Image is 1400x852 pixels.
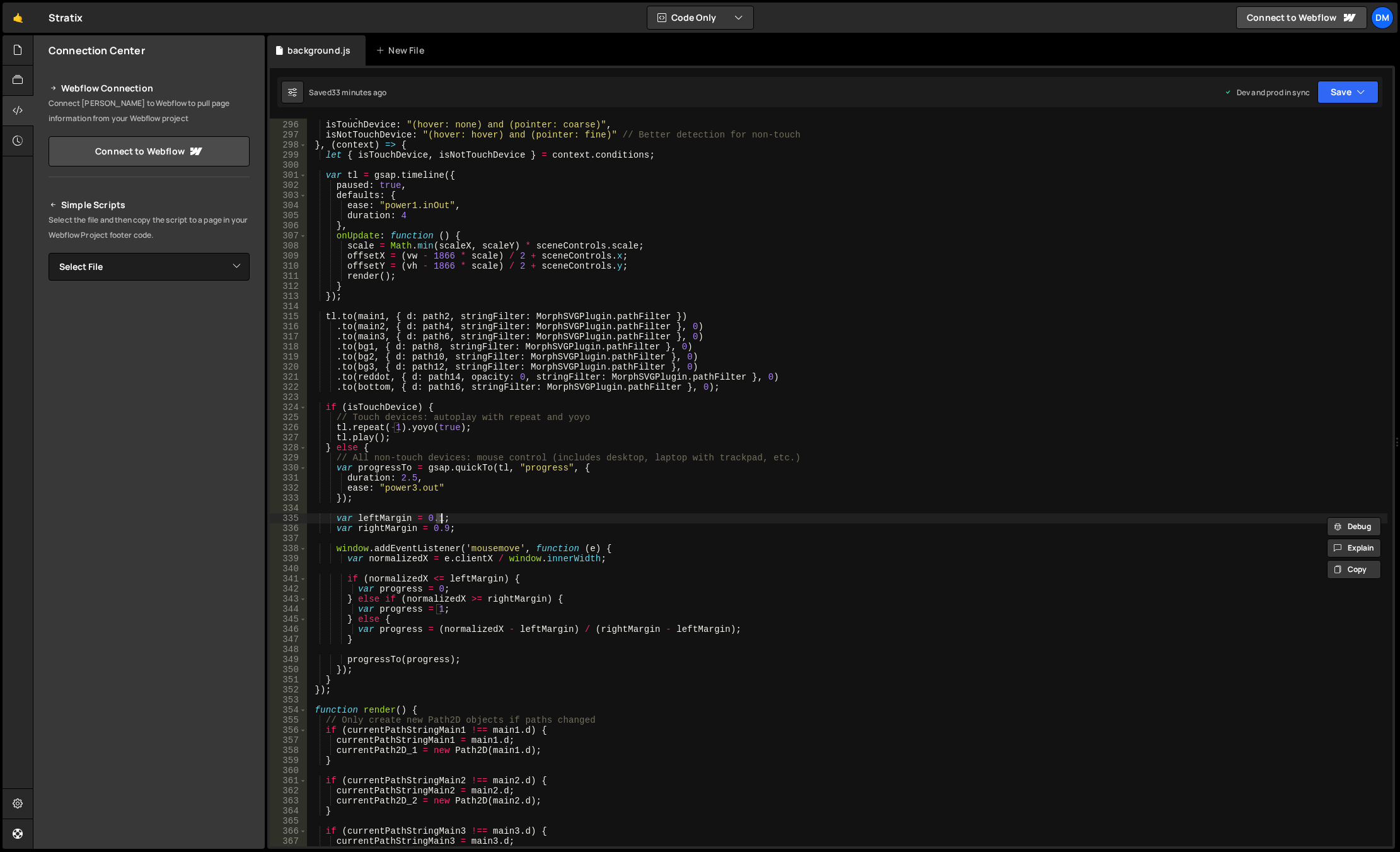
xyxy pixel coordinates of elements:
div: 307 [270,231,307,241]
h2: Connection Center [49,44,145,57]
div: 341 [270,574,307,584]
button: Save [1317,81,1379,103]
iframe: YouTube video player [49,423,251,537]
div: 311 [270,271,307,281]
div: 309 [270,251,307,261]
div: 359 [270,756,307,766]
div: 336 [270,523,307,534]
div: 349 [270,655,307,665]
div: Dev and prod in sync [1224,87,1310,98]
div: 339 [270,554,307,564]
div: 351 [270,675,307,685]
div: 314 [270,301,307,312]
div: Saved [309,87,386,98]
div: 343 [270,594,307,604]
div: 315 [270,312,307,322]
div: 346 [270,624,307,634]
div: 355 [270,715,307,725]
button: Debug [1327,517,1381,536]
div: 318 [270,342,307,352]
div: 312 [270,281,307,291]
div: 361 [270,776,307,786]
div: 342 [270,584,307,594]
div: 358 [270,745,307,756]
div: 302 [270,180,307,190]
a: Dm [1371,6,1394,29]
div: 297 [270,130,307,140]
div: 328 [270,443,307,453]
button: Copy [1327,560,1381,579]
div: 313 [270,291,307,301]
div: 304 [270,201,307,211]
div: New File [376,44,429,57]
div: 299 [270,150,307,160]
button: Explain [1327,539,1381,557]
div: 321 [270,372,307,382]
div: 356 [270,725,307,735]
h2: Simple Scripts [49,197,250,213]
div: 362 [270,786,307,796]
a: Connect to Webflow [49,136,250,166]
div: 308 [270,241,307,251]
div: 333 [270,493,307,503]
div: 331 [270,473,307,483]
div: 366 [270,826,307,836]
div: background.js [287,44,350,57]
div: 305 [270,211,307,221]
div: 354 [270,705,307,715]
div: 334 [270,503,307,513]
div: 298 [270,140,307,150]
div: 326 [270,423,307,433]
div: 322 [270,382,307,392]
div: 303 [270,190,307,201]
div: 337 [270,534,307,544]
div: 364 [270,806,307,816]
div: 363 [270,796,307,806]
div: 332 [270,483,307,493]
div: 324 [270,402,307,412]
div: 344 [270,604,307,614]
p: Connect [PERSON_NAME] to Webflow to pull page information from your Webflow project [49,96,250,126]
p: Select the file and then copy the script to a page in your Webflow Project footer code. [49,213,250,243]
a: Connect to Webflow [1236,6,1367,29]
div: 365 [270,816,307,826]
div: 316 [270,322,307,332]
div: 347 [270,634,307,645]
div: 310 [270,261,307,271]
button: Code Only [647,6,753,29]
div: 335 [270,513,307,523]
div: 367 [270,836,307,846]
div: 357 [270,735,307,745]
div: 33 minutes ago [332,87,386,98]
div: 329 [270,453,307,463]
iframe: YouTube video player [49,301,251,415]
h2: Webflow Connection [49,81,250,96]
div: 340 [270,564,307,574]
div: 345 [270,614,307,624]
div: 348 [270,645,307,655]
div: 306 [270,221,307,231]
a: 🤙 [3,3,33,33]
div: 319 [270,352,307,362]
div: 320 [270,362,307,372]
div: 323 [270,392,307,402]
div: 325 [270,412,307,423]
div: 330 [270,463,307,473]
div: 300 [270,160,307,170]
div: 327 [270,433,307,443]
div: 317 [270,332,307,342]
div: 350 [270,665,307,675]
div: 301 [270,170,307,180]
div: 296 [270,120,307,130]
div: 360 [270,766,307,776]
div: 338 [270,544,307,554]
div: 353 [270,695,307,705]
div: 352 [270,685,307,695]
div: Stratix [49,10,83,25]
